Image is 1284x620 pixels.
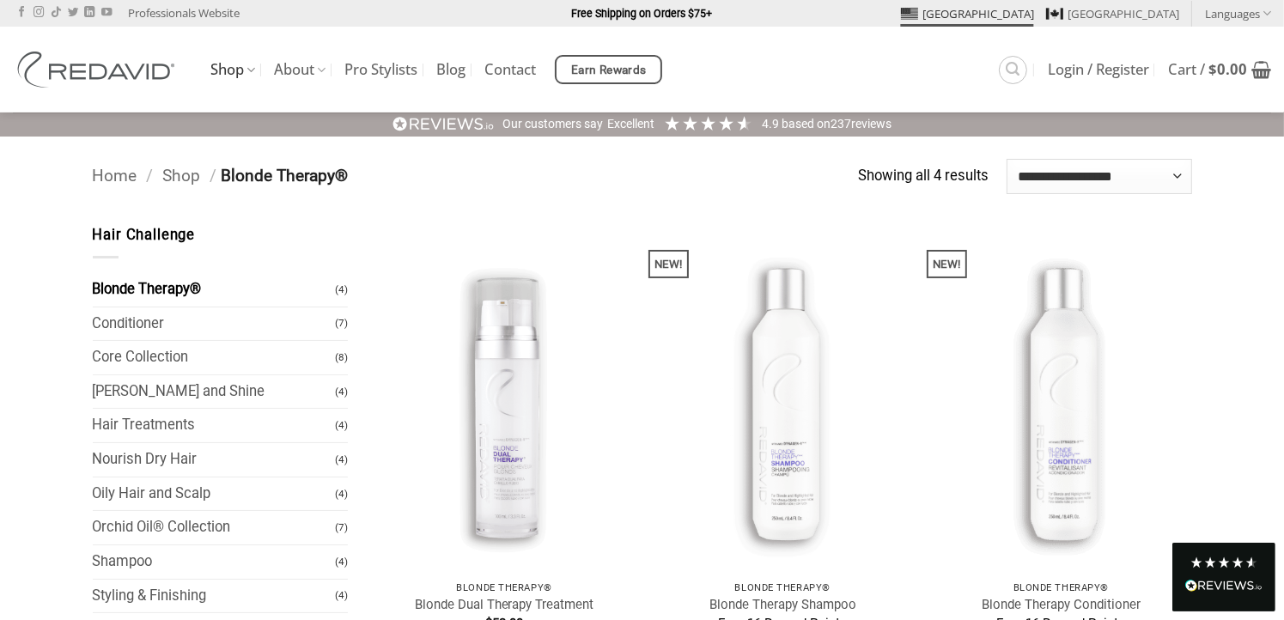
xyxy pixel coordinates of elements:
[1185,580,1263,592] img: REVIEWS.io
[51,7,61,19] a: Follow on TikTok
[335,445,348,475] span: (4)
[274,53,326,87] a: About
[93,375,336,409] a: [PERSON_NAME] and Shine
[146,166,153,185] span: /
[210,53,255,87] a: Shop
[607,116,654,133] div: Excellent
[484,54,536,85] a: Contact
[1208,59,1247,79] bdi: 0.00
[335,479,348,509] span: (4)
[571,61,647,80] span: Earn Rewards
[1048,63,1149,76] span: Login / Register
[93,443,336,477] a: Nourish Dry Hair
[335,377,348,407] span: (4)
[1007,159,1191,193] select: Shop order
[335,513,348,543] span: (7)
[16,7,27,19] a: Follow on Facebook
[93,307,336,341] a: Conditioner
[93,580,336,613] a: Styling & Finishing
[1048,54,1149,85] a: Login / Register
[335,343,348,373] span: (8)
[858,165,989,188] p: Showing all 4 results
[93,477,336,511] a: Oily Hair and Scalp
[652,224,914,573] img: REDAVID Blonde Therapy Shampoo for Blonde and Highlightened Hair
[93,545,336,579] a: Shampoo
[93,273,336,307] a: Blonde Therapy®
[1205,1,1271,26] a: Languages
[1172,543,1275,611] div: Read All Reviews
[93,409,336,442] a: Hair Treatments
[572,7,713,20] strong: Free Shipping on Orders $75+
[93,227,196,243] span: Hair Challenge
[901,1,1034,27] a: [GEOGRAPHIC_DATA]
[93,341,336,374] a: Core Collection
[335,580,348,611] span: (4)
[663,114,753,132] div: 4.92 Stars
[335,547,348,577] span: (4)
[660,582,905,593] p: Blonde Therapy®
[93,163,859,190] nav: Breadcrumb
[93,511,336,544] a: Orchid Oil® Collection
[1046,1,1179,27] a: [GEOGRAPHIC_DATA]
[84,7,94,19] a: Follow on LinkedIn
[101,7,112,19] a: Follow on YouTube
[1208,59,1217,79] span: $
[393,116,494,132] img: REVIEWS.io
[335,275,348,305] span: (4)
[335,410,348,441] span: (4)
[415,597,594,613] a: Blonde Dual Therapy Treatment
[436,54,466,85] a: Blog
[33,7,44,19] a: Follow on Instagram
[1168,51,1271,88] a: View cart
[939,582,1184,593] p: Blonde Therapy®
[162,166,200,185] a: Shop
[210,166,216,185] span: /
[555,55,662,84] a: Earn Rewards
[930,224,1192,573] img: REDAVID Blonde Therapy Conditioner for Blonde and Highlightened Hair
[1190,556,1258,569] div: 4.8 Stars
[344,54,417,85] a: Pro Stylists
[851,117,891,131] span: reviews
[502,116,603,133] div: Our customers say
[1185,576,1263,599] div: Read All Reviews
[374,224,636,573] img: REDAVID Blonde Dual Therapy for Blonde and Highlighted Hair
[982,597,1141,613] a: Blonde Therapy Conditioner
[1168,63,1247,76] span: Cart /
[762,117,782,131] span: 4.9
[709,597,856,613] a: Blonde Therapy Shampoo
[382,582,627,593] p: Blonde Therapy®
[335,308,348,338] span: (7)
[831,117,851,131] span: 237
[13,52,185,88] img: REDAVID Salon Products | United States
[999,56,1027,84] a: Search
[782,117,831,131] span: Based on
[93,166,137,185] a: Home
[68,7,78,19] a: Follow on Twitter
